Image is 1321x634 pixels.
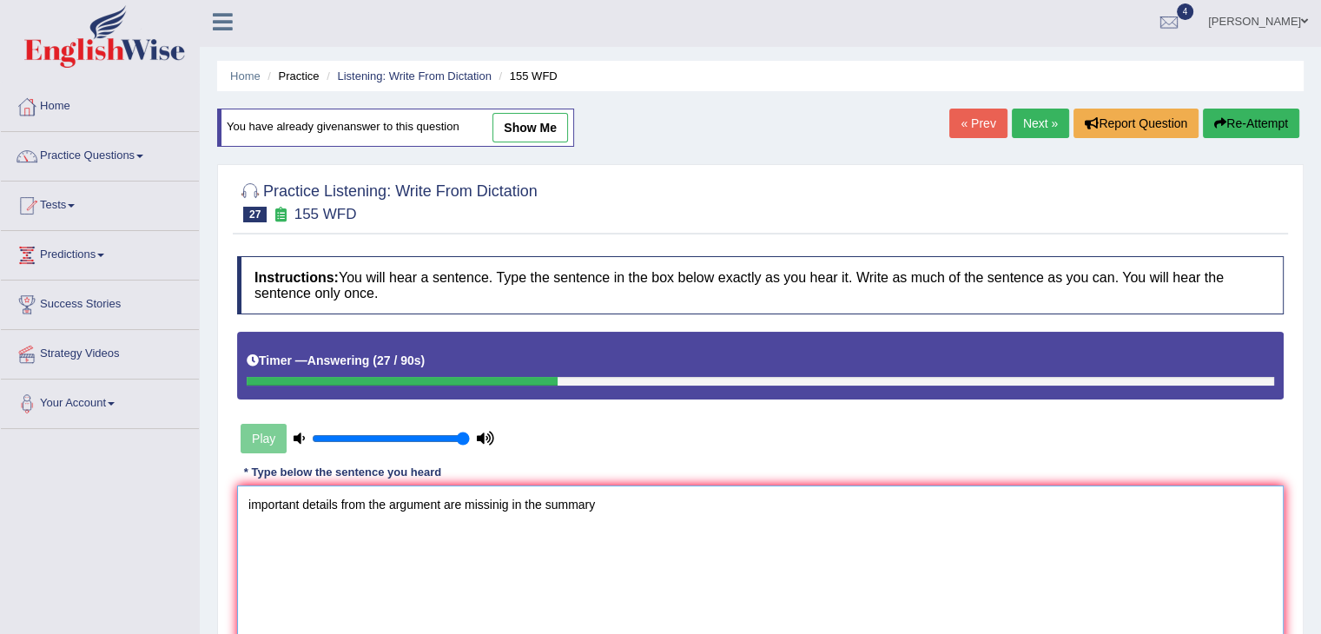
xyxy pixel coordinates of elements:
li: 155 WFD [495,68,558,84]
b: Answering [307,353,370,367]
a: Next » [1012,109,1069,138]
a: Tests [1,182,199,225]
a: Listening: Write From Dictation [337,69,492,83]
a: show me [492,113,568,142]
b: ( [373,353,377,367]
a: Success Stories [1,281,199,324]
b: 27 / 90s [377,353,421,367]
b: Instructions: [254,270,339,285]
a: « Prev [949,109,1007,138]
div: You have already given answer to this question [217,109,574,147]
li: Practice [263,68,319,84]
h2: Practice Listening: Write From Dictation [237,179,538,222]
a: Home [1,83,199,126]
div: * Type below the sentence you heard [237,465,448,481]
small: Exam occurring question [271,207,289,223]
h4: You will hear a sentence. Type the sentence in the box below exactly as you hear it. Write as muc... [237,256,1284,314]
button: Report Question [1073,109,1199,138]
span: 27 [243,207,267,222]
span: 4 [1177,3,1194,20]
a: Predictions [1,231,199,274]
a: Strategy Videos [1,330,199,373]
a: Home [230,69,261,83]
small: 155 WFD [294,206,357,222]
button: Re-Attempt [1203,109,1299,138]
h5: Timer — [247,354,425,367]
a: Your Account [1,380,199,423]
a: Practice Questions [1,132,199,175]
b: ) [421,353,426,367]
